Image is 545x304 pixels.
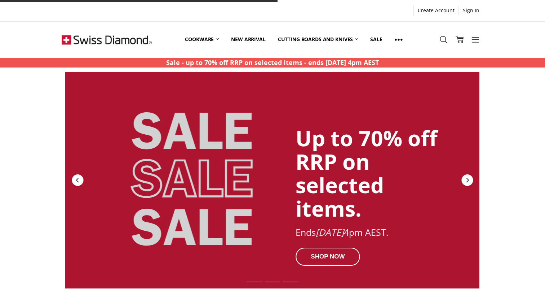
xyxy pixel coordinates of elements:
div: Up to 70% off RRP on selected items. [296,126,441,220]
strong: Sale - up to 70% off RRP on selected items - ends [DATE] 4pm AEST [166,58,379,67]
a: New arrival [225,23,271,56]
div: Previous [71,174,84,187]
a: Show All [389,23,409,56]
a: Redirect to https://swissdiamond.com.au/cookware/shop-by-collection/premium-steel-dlx/ [65,72,479,288]
div: SHOP NOW [296,247,360,265]
a: Cutting boards and knives [272,23,364,56]
a: Sale [364,23,388,56]
a: Sign In [459,5,483,16]
em: [DATE] [316,226,344,238]
div: Slide 1 of 7 [244,277,263,287]
div: Next [461,174,474,187]
div: Slide 3 of 7 [282,277,301,287]
div: Ends 4pm AEST. [296,227,441,238]
a: Create Account [414,5,458,16]
img: Free Shipping On Every Order [62,22,152,58]
a: Cookware [179,23,225,56]
div: Slide 2 of 7 [263,277,282,287]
